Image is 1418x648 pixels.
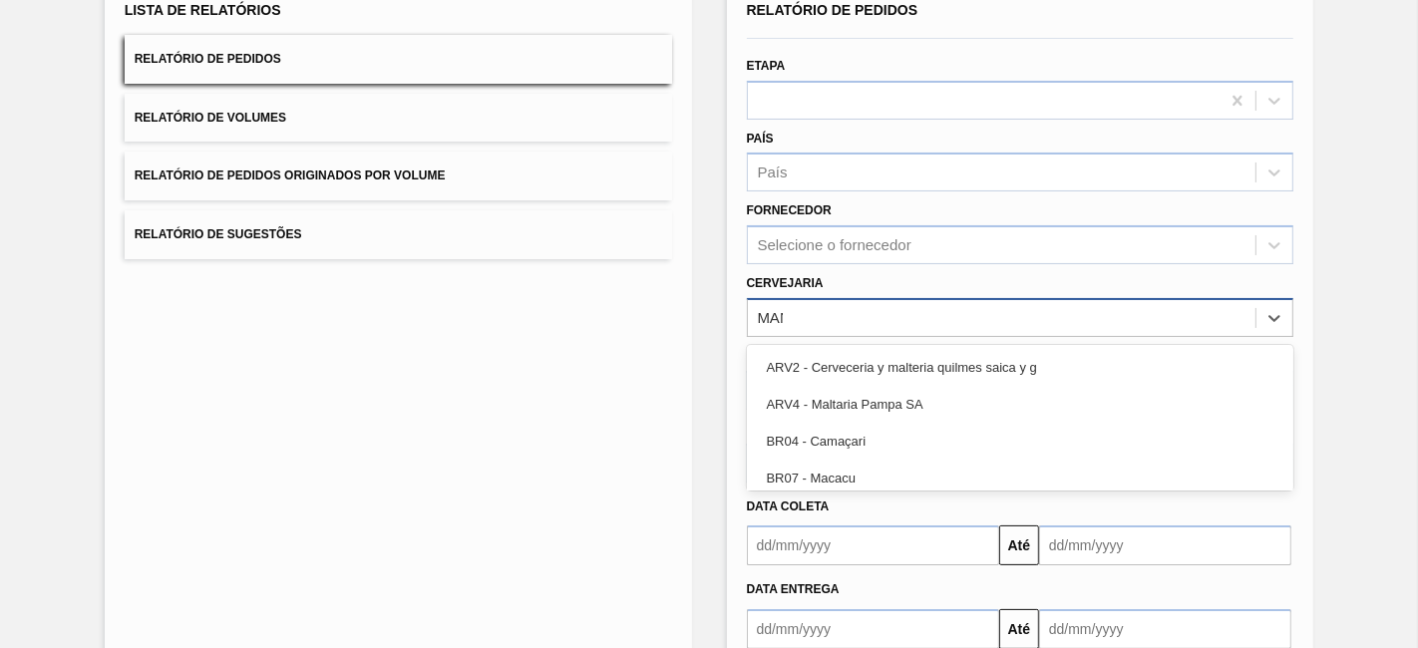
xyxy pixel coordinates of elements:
button: Relatório de Sugestões [125,210,672,259]
div: País [758,164,788,181]
span: Relatório de Volumes [135,111,286,125]
span: Relatório de Sugestões [135,227,302,241]
div: BR07 - Macacu [747,460,1294,496]
div: Selecione o fornecedor [758,237,911,254]
span: Lista de Relatórios [125,2,281,18]
input: dd/mm/yyyy [747,525,999,565]
button: Até [999,525,1039,565]
span: Relatório de Pedidos [135,52,281,66]
div: ARV2 - Cerveceria y malteria quilmes saica y g [747,349,1294,386]
input: dd/mm/yyyy [1039,525,1291,565]
label: Fornecedor [747,203,832,217]
button: Relatório de Pedidos Originados por Volume [125,152,672,200]
span: Data entrega [747,582,840,596]
span: Relatório de Pedidos [747,2,918,18]
button: Relatório de Pedidos [125,35,672,84]
button: Relatório de Volumes [125,94,672,143]
label: Etapa [747,59,786,73]
label: Cervejaria [747,276,824,290]
div: ARV4 - Maltaria Pampa SA [747,386,1294,423]
span: Data coleta [747,499,830,513]
span: Relatório de Pedidos Originados por Volume [135,168,446,182]
label: País [747,132,774,146]
div: BR04 - Camaçari [747,423,1294,460]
